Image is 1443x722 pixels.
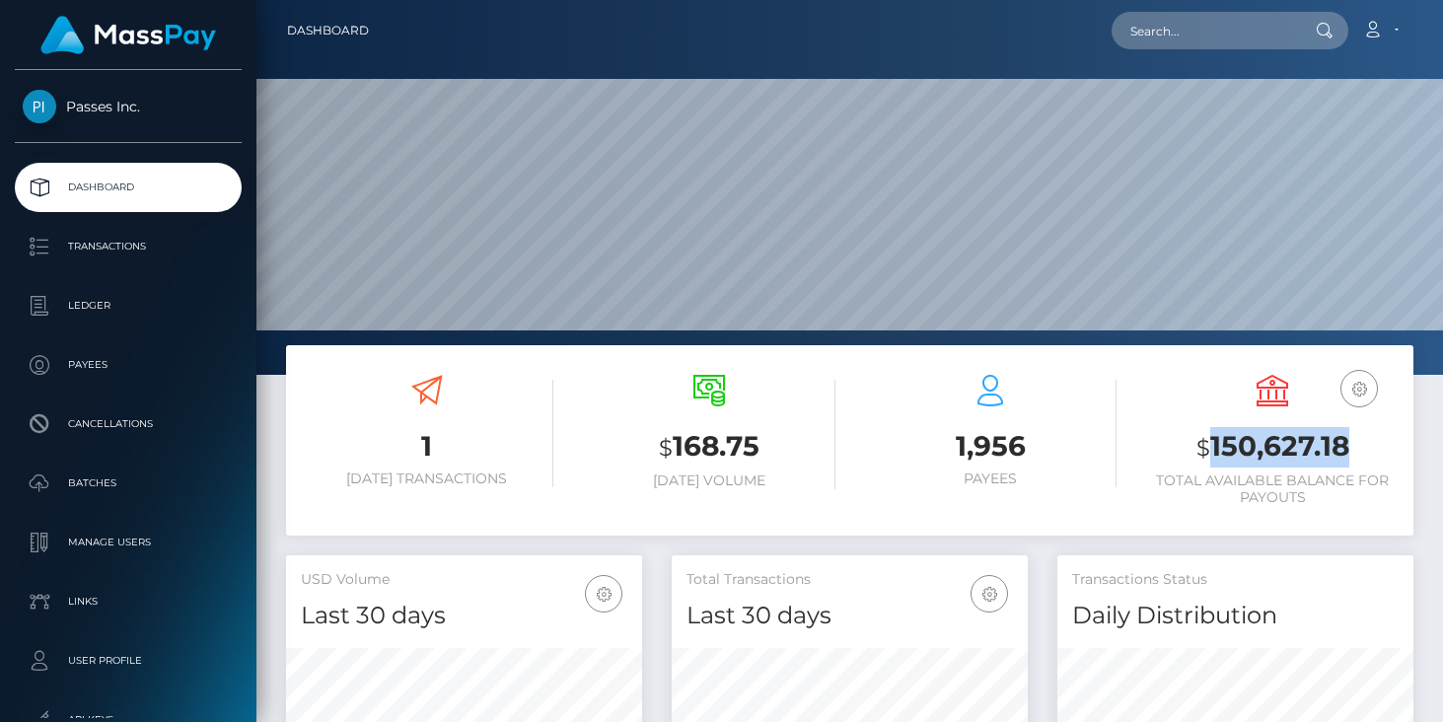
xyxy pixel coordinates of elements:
[15,459,242,508] a: Batches
[15,636,242,686] a: User Profile
[1146,472,1399,506] h6: Total Available Balance for Payouts
[865,427,1118,466] h3: 1,956
[23,409,234,439] p: Cancellations
[23,173,234,202] p: Dashboard
[23,469,234,498] p: Batches
[301,427,553,466] h3: 1
[301,470,553,487] h6: [DATE] Transactions
[686,599,1013,633] h4: Last 30 days
[287,10,369,51] a: Dashboard
[15,577,242,626] a: Links
[23,646,234,676] p: User Profile
[15,281,242,330] a: Ledger
[583,472,835,489] h6: [DATE] Volume
[40,16,216,54] img: MassPay Logo
[15,222,242,271] a: Transactions
[15,163,242,212] a: Dashboard
[23,291,234,321] p: Ledger
[686,570,1013,590] h5: Total Transactions
[23,350,234,380] p: Payees
[1072,599,1399,633] h4: Daily Distribution
[1112,12,1297,49] input: Search...
[301,599,627,633] h4: Last 30 days
[15,98,242,115] span: Passes Inc.
[659,434,673,462] small: $
[23,528,234,557] p: Manage Users
[23,587,234,616] p: Links
[23,90,56,123] img: Passes Inc.
[1196,434,1210,462] small: $
[23,232,234,261] p: Transactions
[865,470,1118,487] h6: Payees
[1146,427,1399,468] h3: 150,627.18
[1072,570,1399,590] h5: Transactions Status
[15,518,242,567] a: Manage Users
[15,340,242,390] a: Payees
[583,427,835,468] h3: 168.75
[15,399,242,449] a: Cancellations
[301,570,627,590] h5: USD Volume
